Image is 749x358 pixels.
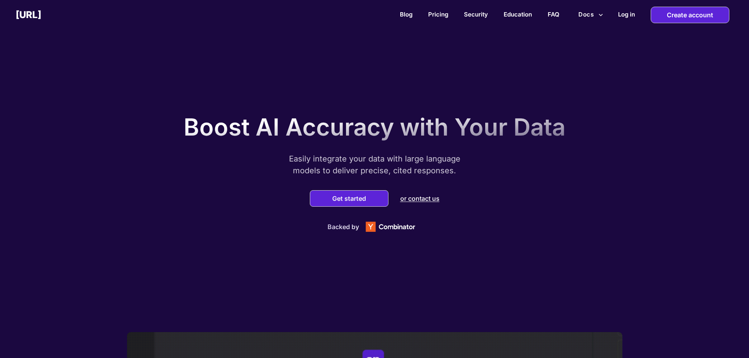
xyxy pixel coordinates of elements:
[464,11,488,18] a: Security
[184,113,565,141] p: Boost AI Accuracy with Your Data
[618,11,635,18] h2: Log in
[548,11,559,18] a: FAQ
[667,7,713,23] p: Create account
[400,195,440,202] p: or contact us
[328,223,359,231] p: Backed by
[330,195,368,202] button: Get started
[359,217,422,236] img: Y Combinator logo
[428,11,448,18] a: Pricing
[276,153,473,176] p: Easily integrate your data with large language models to deliver precise, cited responses.
[400,11,412,18] a: Blog
[504,11,532,18] a: Education
[575,7,606,22] button: more
[16,9,41,20] h2: [URL]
